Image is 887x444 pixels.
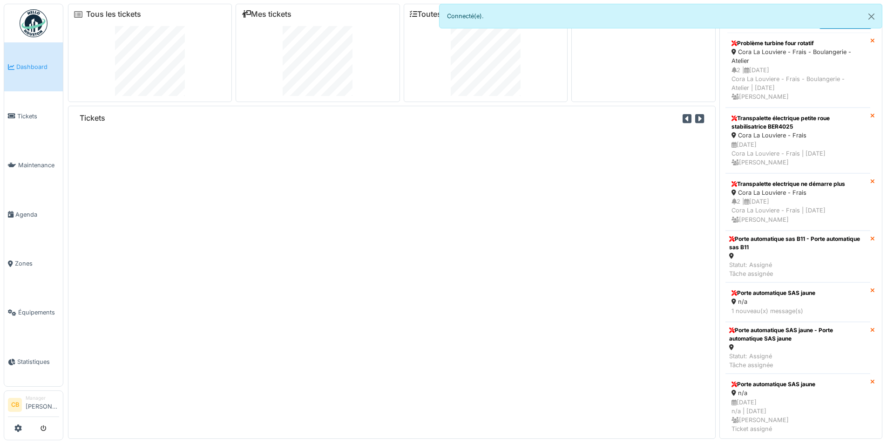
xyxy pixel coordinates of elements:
div: Cora La Louviere - Frais - Boulangerie - Atelier [731,48,864,65]
div: Transpalette electrique ne démarre plus [731,180,864,188]
li: [PERSON_NAME] [26,395,59,415]
div: Statut: Assigné Tâche assignée [729,352,867,369]
span: Tickets [17,112,59,121]
a: Dashboard [4,42,63,91]
a: Statistiques [4,337,63,386]
div: 1 nouveau(x) message(s) [731,307,864,315]
h6: Tickets [80,114,105,123]
a: Tickets [4,91,63,140]
img: Badge_color-CXgf-gQk.svg [20,9,47,37]
div: 2 | [DATE] Cora La Louviere - Frais | [DATE] [PERSON_NAME] [731,197,864,224]
a: Mes tickets [242,10,291,19]
div: Porte automatique SAS jaune [731,289,864,297]
button: Close [861,4,882,29]
a: Porte automatique sas B11 - Porte automatique sas B11 Statut: AssignéTâche assignée [725,231,870,283]
div: 2 | [DATE] Cora La Louviere - Frais - Boulangerie - Atelier | [DATE] [PERSON_NAME] [731,66,864,102]
a: Zones [4,239,63,288]
div: n/a [731,389,864,397]
div: Cora La Louviere - Frais [731,131,864,140]
span: Statistiques [17,357,59,366]
a: Tous les tickets [86,10,141,19]
a: Problème turbine four rotatif Cora La Louviere - Frais - Boulangerie - Atelier 2 |[DATE]Cora La L... [725,33,870,108]
a: CB Manager[PERSON_NAME] [8,395,59,417]
a: Porte automatique SAS jaune n/a [DATE]n/a | [DATE] [PERSON_NAME]Ticket assigné [725,374,870,440]
a: Porte automatique SAS jaune n/a 1 nouveau(x) message(s) [725,282,870,321]
div: Porte automatique sas B11 - Porte automatique sas B11 [729,235,867,252]
div: Porte automatique SAS jaune [731,380,864,389]
span: Dashboard [16,62,59,71]
a: Agenda [4,190,63,239]
div: [DATE] Cora La Louviere - Frais | [DATE] [PERSON_NAME] [731,140,864,167]
span: Agenda [15,210,59,219]
span: Maintenance [18,161,59,170]
span: Équipements [18,308,59,317]
span: Zones [15,259,59,268]
div: n/a [731,297,864,306]
div: Porte automatique SAS jaune - Porte automatique SAS jaune [729,326,867,343]
a: Toutes les tâches [410,10,479,19]
a: Équipements [4,288,63,337]
div: [DATE] n/a | [DATE] [PERSON_NAME] Ticket assigné [731,398,864,434]
li: CB [8,398,22,412]
a: Porte automatique SAS jaune - Porte automatique SAS jaune Statut: AssignéTâche assignée [725,322,870,374]
div: Connecté(e). [439,4,883,28]
div: Statut: Assigné Tâche assignée [729,260,867,278]
div: Problème turbine four rotatif [731,39,864,48]
a: Maintenance [4,141,63,190]
a: Transpalette electrique ne démarre plus Cora La Louviere - Frais 2 |[DATE]Cora La Louviere - Frai... [725,173,870,231]
div: Cora La Louviere - Frais [731,188,864,197]
a: Transpalette électrique petite roue stabilisatrice BER4025 Cora La Louviere - Frais [DATE]Cora La... [725,108,870,173]
div: Transpalette électrique petite roue stabilisatrice BER4025 [731,114,864,131]
div: Manager [26,395,59,402]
